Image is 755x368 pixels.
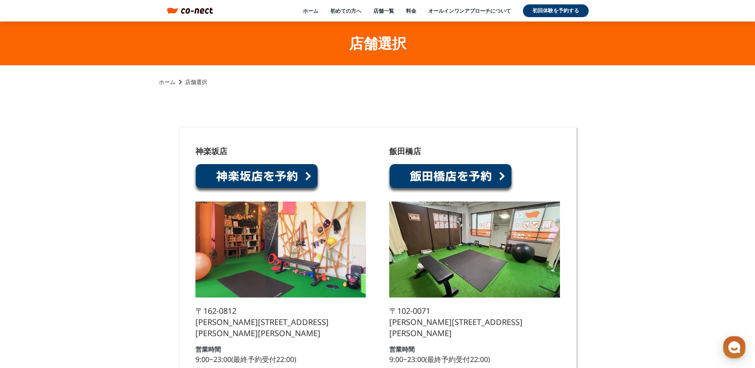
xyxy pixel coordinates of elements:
i: keyboard_arrow_right [176,77,185,87]
h1: 店舗選択 [349,33,406,53]
p: 〒162-0812 [PERSON_NAME][STREET_ADDRESS][PERSON_NAME][PERSON_NAME] [195,305,366,339]
a: ホーム [303,7,318,14]
p: 9:00~23:00(最終予約受付22:00) [389,356,490,363]
p: 営業時間 [389,346,415,352]
p: 店舗選択 [185,78,207,86]
p: 〒102-0071 [PERSON_NAME][STREET_ADDRESS][PERSON_NAME] [389,305,560,339]
a: 初回体験を予約する [523,4,589,17]
p: 飯田橋店 [389,147,421,155]
p: 神楽坂店 [195,147,227,155]
a: 初めての方へ [330,7,361,14]
a: 料金 [406,7,416,14]
p: 営業時間 [195,346,221,352]
a: 店舗一覧 [373,7,394,14]
p: 9:00~23:00(最終予約受付22:00) [195,356,296,363]
a: オールインワンアプローチについて [428,7,511,14]
a: ホーム [159,78,176,86]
